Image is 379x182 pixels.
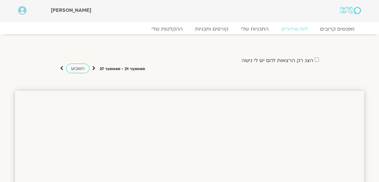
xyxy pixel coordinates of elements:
[71,65,84,71] span: השבוע
[66,64,89,73] a: השבוע
[242,58,313,63] label: הצג רק הרצאות להם יש לי גישה
[51,7,91,14] span: [PERSON_NAME]
[100,66,145,72] p: ספטמבר 21 - ספטמבר 27
[235,26,275,32] a: התכניות שלי
[275,26,314,32] a: לוח שידורים
[18,26,361,32] nav: Menu
[145,26,189,32] a: ההקלטות שלי
[189,26,235,32] a: קורסים ותכניות
[314,26,361,32] a: מפגשים קרובים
